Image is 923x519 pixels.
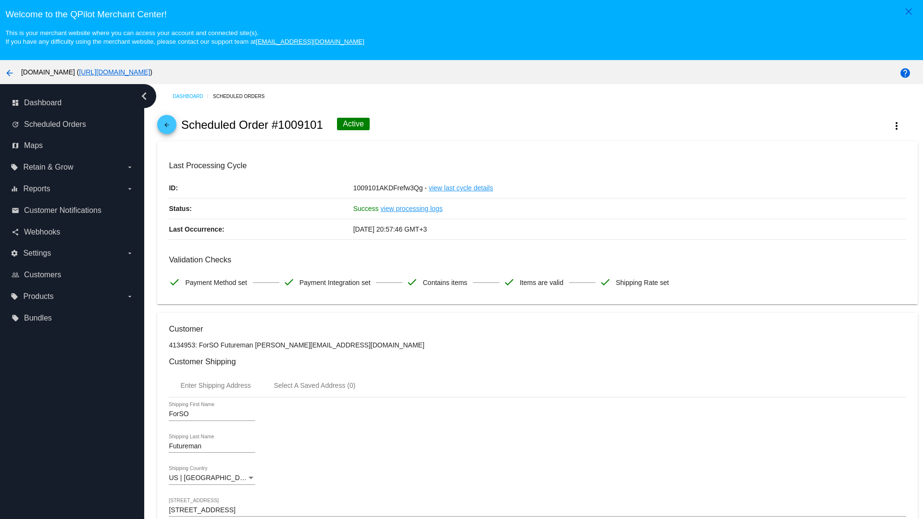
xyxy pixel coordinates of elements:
[213,89,273,104] a: Scheduled Orders
[169,276,180,288] mat-icon: check
[24,228,60,236] span: Webhooks
[12,138,134,153] a: map Maps
[12,121,19,128] i: update
[169,410,255,418] input: Shipping First Name
[891,120,902,132] mat-icon: more_vert
[616,272,669,293] span: Shipping Rate set
[12,314,19,322] i: local_offer
[353,184,427,192] span: 1009101AKDFrefw3Qg -
[381,198,443,219] a: view processing logs
[180,382,250,389] div: Enter Shipping Address
[23,292,53,301] span: Products
[24,120,86,129] span: Scheduled Orders
[181,118,323,132] h2: Scheduled Order #1009101
[4,67,15,79] mat-icon: arrow_back
[599,276,611,288] mat-icon: check
[12,117,134,132] a: update Scheduled Orders
[12,224,134,240] a: share Webhooks
[11,293,18,300] i: local_offer
[79,68,150,76] a: [URL][DOMAIN_NAME]
[903,6,914,17] mat-icon: close
[520,272,563,293] span: Items are valid
[899,67,911,79] mat-icon: help
[169,219,353,239] p: Last Occurrence:
[337,118,370,130] div: Active
[161,122,173,133] mat-icon: arrow_back
[429,178,493,198] a: view last cycle details
[169,341,906,349] p: 4134953: ForSO Futureman [PERSON_NAME][EMAIL_ADDRESS][DOMAIN_NAME]
[503,276,515,288] mat-icon: check
[126,249,134,257] i: arrow_drop_down
[126,163,134,171] i: arrow_drop_down
[169,507,906,514] input: Shipping Street 1
[274,382,356,389] div: Select A Saved Address (0)
[23,163,73,172] span: Retain & Grow
[185,272,247,293] span: Payment Method set
[12,207,19,214] i: email
[11,185,18,193] i: equalizer
[406,276,418,288] mat-icon: check
[137,88,152,104] i: chevron_left
[24,271,61,279] span: Customers
[169,474,255,482] mat-select: Shipping Country
[12,271,19,279] i: people_outline
[169,198,353,219] p: Status:
[353,205,379,212] span: Success
[12,228,19,236] i: share
[169,443,255,450] input: Shipping Last Name
[169,178,353,198] p: ID:
[423,272,467,293] span: Contains items
[173,89,213,104] a: Dashboard
[24,206,101,215] span: Customer Notifications
[23,185,50,193] span: Reports
[169,474,254,482] span: US | [GEOGRAPHIC_DATA]
[126,293,134,300] i: arrow_drop_down
[11,163,18,171] i: local_offer
[12,203,134,218] a: email Customer Notifications
[5,29,364,45] small: This is your merchant website where you can access your account and connected site(s). If you hav...
[24,141,43,150] span: Maps
[283,276,295,288] mat-icon: check
[169,324,906,334] h3: Customer
[12,310,134,326] a: local_offer Bundles
[11,249,18,257] i: settings
[12,99,19,107] i: dashboard
[5,9,917,20] h3: Welcome to the QPilot Merchant Center!
[256,38,364,45] a: [EMAIL_ADDRESS][DOMAIN_NAME]
[169,255,906,264] h3: Validation Checks
[12,142,19,149] i: map
[24,314,52,322] span: Bundles
[299,272,371,293] span: Payment Integration set
[353,225,427,233] span: [DATE] 20:57:46 GMT+3
[126,185,134,193] i: arrow_drop_down
[21,68,152,76] span: [DOMAIN_NAME] ( )
[12,267,134,283] a: people_outline Customers
[169,161,906,170] h3: Last Processing Cycle
[12,95,134,111] a: dashboard Dashboard
[169,357,906,366] h3: Customer Shipping
[23,249,51,258] span: Settings
[24,99,62,107] span: Dashboard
